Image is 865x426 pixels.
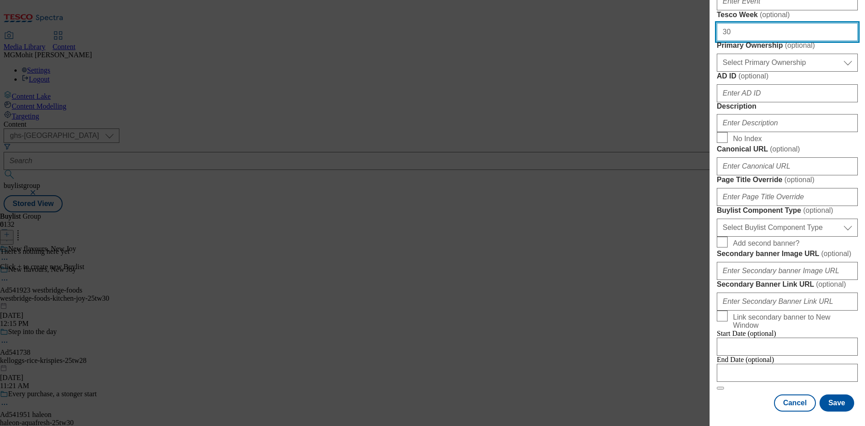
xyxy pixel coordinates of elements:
[803,206,833,214] span: ( optional )
[738,72,769,80] span: ( optional )
[717,23,858,41] input: Enter Tesco Week
[717,188,858,206] input: Enter Page Title Override
[717,338,858,356] input: Enter Date
[733,313,854,330] span: Link secondary banner to New Window
[733,239,800,247] span: Add second banner?
[785,41,815,49] span: ( optional )
[717,364,858,382] input: Enter Date
[774,394,815,412] button: Cancel
[770,145,800,153] span: ( optional )
[717,84,858,102] input: Enter AD ID
[733,135,762,143] span: No Index
[816,280,846,288] span: ( optional )
[717,293,858,311] input: Enter Secondary Banner Link URL
[784,176,815,183] span: ( optional )
[760,11,790,18] span: ( optional )
[717,330,776,337] span: Start Date (optional)
[717,206,858,215] label: Buylist Component Type
[821,250,851,257] span: ( optional )
[717,262,858,280] input: Enter Secondary banner Image URL
[717,114,858,132] input: Enter Description
[717,41,858,50] label: Primary Ownership
[717,175,858,184] label: Page Title Override
[717,72,858,81] label: AD ID
[717,10,858,19] label: Tesco Week
[717,249,858,258] label: Secondary banner Image URL
[717,157,858,175] input: Enter Canonical URL
[717,356,774,363] span: End Date (optional)
[717,280,858,289] label: Secondary Banner Link URL
[717,145,858,154] label: Canonical URL
[717,102,858,110] label: Description
[819,394,854,412] button: Save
